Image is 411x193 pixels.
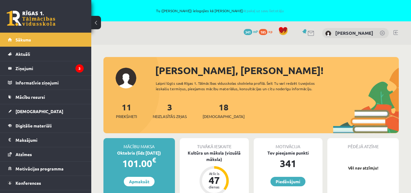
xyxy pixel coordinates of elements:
a: 341 mP [244,29,258,34]
a: Maksājumi [8,133,84,147]
a: Apmaksāt [124,177,155,186]
div: Mācību maksa [103,138,175,150]
span: Neizlasītās ziņas [153,113,187,120]
a: [DEMOGRAPHIC_DATA] [8,104,84,118]
div: Motivācija [254,138,323,150]
span: Atzīmes [16,152,32,157]
span: xp [268,29,272,34]
a: Atzīmes [8,147,84,161]
legend: Ziņojumi [16,61,84,75]
span: Tu ([PERSON_NAME]) ielogojies kā [PERSON_NAME] [70,9,370,13]
span: Aktuāli [16,51,30,57]
div: [PERSON_NAME], [PERSON_NAME]! [155,63,399,78]
div: 341 [254,156,323,171]
img: Roberts Veško [325,30,331,37]
a: 185 xp [259,29,275,34]
div: 101.00 [103,156,175,171]
legend: Maksājumi [16,133,84,147]
span: € [152,155,156,164]
a: Digitālie materiāli [8,119,84,133]
div: Kultūra un māksla (vizuālā māksla) [180,150,249,163]
i: 3 [75,64,84,73]
span: Mācību resursi [16,94,45,100]
a: [PERSON_NAME] [335,30,373,36]
div: Oktobris (līdz [DATE]) [103,150,175,156]
a: Piedāvājumi [270,177,305,186]
legend: Informatīvie ziņojumi [16,76,84,90]
span: Digitālie materiāli [16,123,52,128]
a: Konferences [8,176,84,190]
div: Laipni lūgts savā Rīgas 1. Tālmācības vidusskolas skolnieka profilā. Šeit Tu vari redzēt tuvojošo... [156,80,333,91]
a: 3Neizlasītās ziņas [153,102,187,120]
a: Mācību resursi [8,90,84,104]
div: dienas [205,185,223,189]
div: Tuvākā ieskaite [180,138,249,150]
div: Pēdējā atzīme [327,138,399,150]
span: 341 [244,29,252,35]
a: Ziņojumi3 [8,61,84,75]
span: Sākums [16,37,31,42]
div: Atlicis [205,172,223,175]
a: 18[DEMOGRAPHIC_DATA] [203,102,245,120]
a: 11Priekšmeti [116,102,137,120]
a: Informatīvie ziņojumi [8,76,84,90]
a: Sākums [8,33,84,47]
span: Motivācijas programma [16,166,64,171]
span: [DEMOGRAPHIC_DATA] [203,113,245,120]
p: Vēl nav atzīmju! [330,165,396,171]
span: 185 [259,29,267,35]
span: Priekšmeti [116,113,137,120]
a: Rīgas 1. Tālmācības vidusskola [7,11,55,26]
a: Motivācijas programma [8,162,84,176]
div: Tev pieejamie punkti [254,150,323,156]
span: mP [253,29,258,34]
a: Aktuāli [8,47,84,61]
a: Atpakaļ uz savu lietotāju [243,8,284,13]
div: 47 [205,175,223,185]
span: [DEMOGRAPHIC_DATA] [16,109,63,114]
span: Konferences [16,180,41,186]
